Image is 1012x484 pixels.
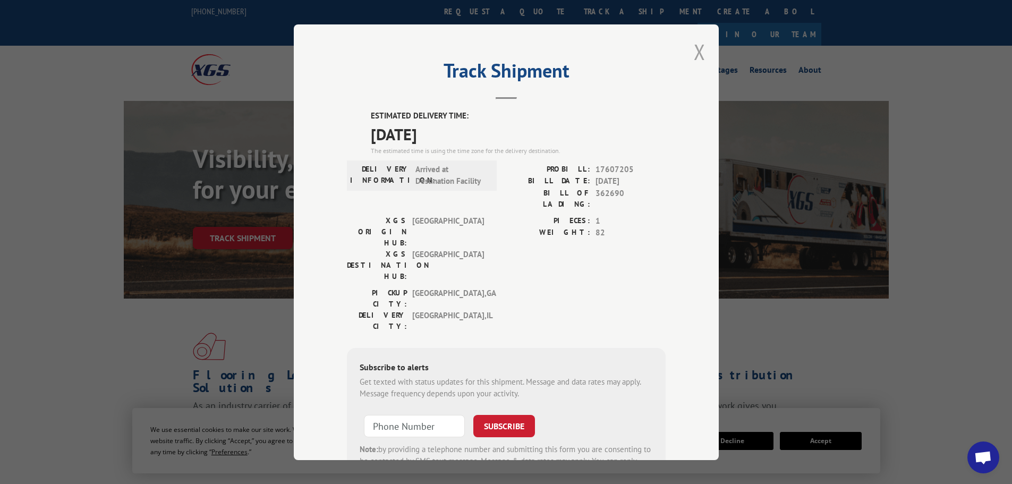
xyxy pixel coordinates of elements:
[371,110,666,122] label: ESTIMATED DELIVERY TIME:
[506,215,590,227] label: PIECES:
[596,227,666,239] span: 82
[360,443,653,479] div: by providing a telephone number and submitting this form you are consenting to be contacted by SM...
[412,248,484,282] span: [GEOGRAPHIC_DATA]
[412,287,484,309] span: [GEOGRAPHIC_DATA] , GA
[596,187,666,209] span: 362690
[694,38,705,66] button: Close modal
[412,309,484,332] span: [GEOGRAPHIC_DATA] , IL
[360,376,653,400] div: Get texted with status updates for this shipment. Message and data rates may apply. Message frequ...
[364,414,465,437] input: Phone Number
[967,441,999,473] div: Open chat
[596,215,666,227] span: 1
[506,175,590,188] label: BILL DATE:
[473,414,535,437] button: SUBSCRIBE
[347,248,407,282] label: XGS DESTINATION HUB:
[360,444,378,454] strong: Note:
[347,215,407,248] label: XGS ORIGIN HUB:
[506,187,590,209] label: BILL OF LADING:
[415,163,487,187] span: Arrived at Destination Facility
[371,122,666,146] span: [DATE]
[360,360,653,376] div: Subscribe to alerts
[347,309,407,332] label: DELIVERY CITY:
[412,215,484,248] span: [GEOGRAPHIC_DATA]
[506,163,590,175] label: PROBILL:
[347,287,407,309] label: PICKUP CITY:
[506,227,590,239] label: WEIGHT:
[350,163,410,187] label: DELIVERY INFORMATION:
[596,175,666,188] span: [DATE]
[347,63,666,83] h2: Track Shipment
[371,146,666,155] div: The estimated time is using the time zone for the delivery destination.
[596,163,666,175] span: 17607205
